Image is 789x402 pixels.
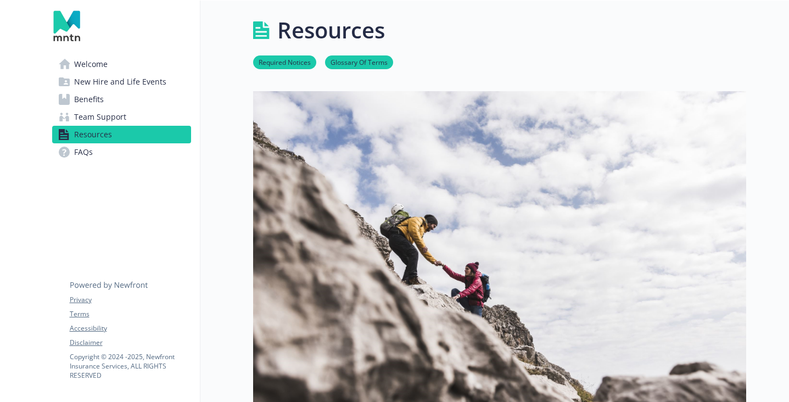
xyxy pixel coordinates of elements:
[52,143,191,161] a: FAQs
[52,55,191,73] a: Welcome
[70,309,191,319] a: Terms
[52,126,191,143] a: Resources
[74,73,166,91] span: New Hire and Life Events
[277,14,385,47] h1: Resources
[74,143,93,161] span: FAQs
[70,338,191,348] a: Disclaimer
[74,126,112,143] span: Resources
[70,295,191,305] a: Privacy
[70,323,191,333] a: Accessibility
[325,57,393,67] a: Glossary Of Terms
[253,57,316,67] a: Required Notices
[52,73,191,91] a: New Hire and Life Events
[70,352,191,380] p: Copyright © 2024 - 2025 , Newfront Insurance Services, ALL RIGHTS RESERVED
[74,55,108,73] span: Welcome
[52,91,191,108] a: Benefits
[74,108,126,126] span: Team Support
[74,91,104,108] span: Benefits
[52,108,191,126] a: Team Support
